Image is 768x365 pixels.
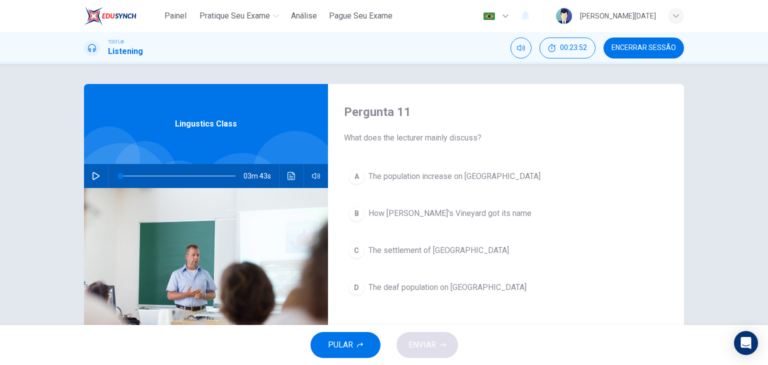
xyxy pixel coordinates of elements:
div: [PERSON_NAME][DATE] [580,10,656,22]
button: DThe deaf population on [GEOGRAPHIC_DATA] [344,275,668,300]
span: 00:23:52 [560,44,587,52]
span: What does the lecturer mainly discuss? [344,132,668,144]
button: Clique para ver a transcrição do áudio [283,164,299,188]
button: BHow [PERSON_NAME]'s Vineyard got its name [344,201,668,226]
img: Profile picture [556,8,572,24]
a: EduSynch logo [84,6,159,26]
div: D [348,279,364,295]
span: The settlement of [GEOGRAPHIC_DATA] [368,244,509,256]
div: B [348,205,364,221]
span: Painel [164,10,186,22]
img: EduSynch logo [84,6,136,26]
span: 03m 43s [243,164,279,188]
div: A [348,168,364,184]
button: AThe population increase on [GEOGRAPHIC_DATA] [344,164,668,189]
img: pt [483,12,495,20]
span: Pague Seu Exame [329,10,392,22]
button: Pague Seu Exame [325,7,396,25]
div: C [348,242,364,258]
button: Pratique seu exame [195,7,283,25]
span: Encerrar Sessão [611,44,676,52]
button: 00:23:52 [539,37,595,58]
button: CThe settlement of [GEOGRAPHIC_DATA] [344,238,668,263]
button: PULAR [310,332,380,358]
span: Análise [291,10,317,22]
button: Painel [159,7,191,25]
div: Esconder [539,37,595,58]
span: The population increase on [GEOGRAPHIC_DATA] [368,170,540,182]
span: How [PERSON_NAME]'s Vineyard got its name [368,207,531,219]
span: Lingustics Class [175,118,237,130]
span: TOEFL® [108,38,124,45]
span: PULAR [328,338,353,352]
span: Pratique seu exame [199,10,270,22]
h4: Pergunta 11 [344,104,668,120]
button: Encerrar Sessão [603,37,684,58]
h1: Listening [108,45,143,57]
div: Silenciar [510,37,531,58]
button: Análise [287,7,321,25]
div: Open Intercom Messenger [734,331,758,355]
span: The deaf population on [GEOGRAPHIC_DATA] [368,281,526,293]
